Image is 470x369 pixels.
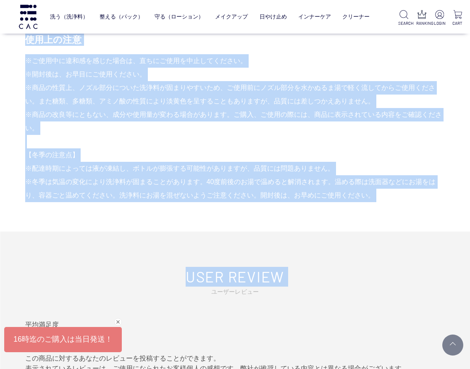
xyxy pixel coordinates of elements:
a: CART [452,10,463,26]
a: 守る（ローション） [155,8,204,26]
a: 日やけ止め [260,8,287,26]
p: CART [452,20,463,26]
p: LOGIN [434,20,445,26]
img: logo [18,5,39,29]
a: RANKING [416,10,428,26]
span: ユーザーレビュー [32,288,439,296]
a: メイクアップ [215,8,248,26]
p: RANKING [416,20,428,26]
div: ※ご使用中に違和感を感じた場合は、直ちにご使用を中止してください。 ※開封後は、お早目にご使用ください。 ※商品の性質上、ノズル部分についた洗浄料が固まりやすいため、ご使用前にノズル部分を水かぬ... [25,54,445,202]
a: USER REVIEWユーザーレビュー [32,268,439,296]
a: クリーナー [342,8,370,26]
p: SEARCH [398,20,410,26]
a: LOGIN [434,10,445,26]
a: SEARCH [398,10,410,26]
a: インナーケア [298,8,331,26]
div: 使用上の注意 [25,34,445,46]
a: 洗う（洗浄料） [50,8,88,26]
a: 整える（パック） [100,8,143,26]
div: 平均満足度 [25,320,445,329]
